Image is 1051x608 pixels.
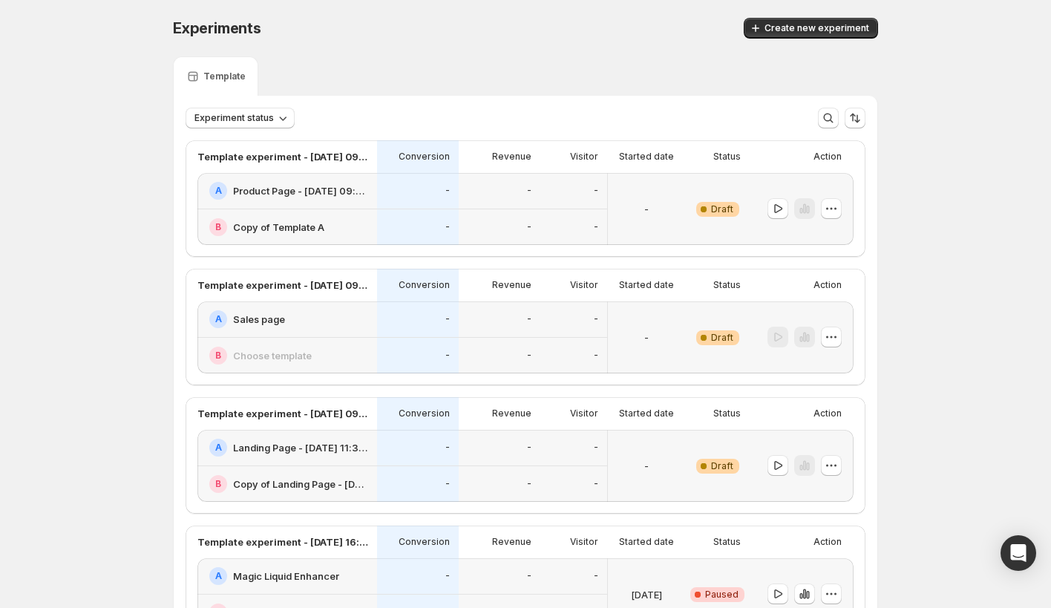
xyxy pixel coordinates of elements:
[570,408,598,419] p: Visitor
[594,221,598,233] p: -
[233,440,368,455] h2: Landing Page - [DATE] 11:32:43
[186,108,295,128] button: Experiment status
[813,279,842,291] p: Action
[813,536,842,548] p: Action
[1001,535,1036,571] div: Open Intercom Messenger
[445,313,450,325] p: -
[399,279,450,291] p: Conversion
[594,185,598,197] p: -
[527,570,531,582] p: -
[644,330,649,345] p: -
[813,408,842,419] p: Action
[215,442,222,454] h2: A
[194,112,274,124] span: Experiment status
[711,332,733,344] span: Draft
[492,536,531,548] p: Revenue
[764,22,869,34] span: Create new experiment
[644,459,649,474] p: -
[492,408,531,419] p: Revenue
[203,71,246,82] p: Template
[445,221,450,233] p: -
[215,221,221,233] h2: B
[445,185,450,197] p: -
[399,536,450,548] p: Conversion
[570,151,598,163] p: Visitor
[233,348,312,363] h2: Choose template
[233,220,324,235] h2: Copy of Template A
[527,442,531,454] p: -
[713,151,741,163] p: Status
[233,312,285,327] h2: Sales page
[594,570,598,582] p: -
[215,478,221,490] h2: B
[619,151,674,163] p: Started date
[197,149,368,164] p: Template experiment - [DATE] 09:45:19
[173,19,261,37] span: Experiments
[527,478,531,490] p: -
[570,279,598,291] p: Visitor
[527,185,531,197] p: -
[215,350,221,362] h2: B
[744,18,878,39] button: Create new experiment
[492,151,531,163] p: Revenue
[570,536,598,548] p: Visitor
[215,185,222,197] h2: A
[594,478,598,490] p: -
[197,535,368,549] p: Template experiment - [DATE] 16:21:27
[711,460,733,472] span: Draft
[233,477,368,491] h2: Copy of Landing Page - [DATE] 11:32:43
[399,151,450,163] p: Conversion
[445,478,450,490] p: -
[215,570,222,582] h2: A
[527,221,531,233] p: -
[619,408,674,419] p: Started date
[197,406,368,421] p: Template experiment - [DATE] 09:55:30
[445,570,450,582] p: -
[619,279,674,291] p: Started date
[594,350,598,362] p: -
[399,408,450,419] p: Conversion
[594,442,598,454] p: -
[619,536,674,548] p: Started date
[713,279,741,291] p: Status
[644,202,649,217] p: -
[594,313,598,325] p: -
[445,442,450,454] p: -
[845,108,865,128] button: Sort the results
[215,313,222,325] h2: A
[233,569,339,584] h2: Magic Liquid Enhancer
[713,536,741,548] p: Status
[233,183,368,198] h2: Product Page - [DATE] 09:29: v6
[445,350,450,362] p: -
[631,587,662,602] p: [DATE]
[527,313,531,325] p: -
[197,278,368,292] p: Template experiment - [DATE] 09:48:06
[713,408,741,419] p: Status
[813,151,842,163] p: Action
[527,350,531,362] p: -
[711,203,733,215] span: Draft
[705,589,739,601] span: Paused
[492,279,531,291] p: Revenue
